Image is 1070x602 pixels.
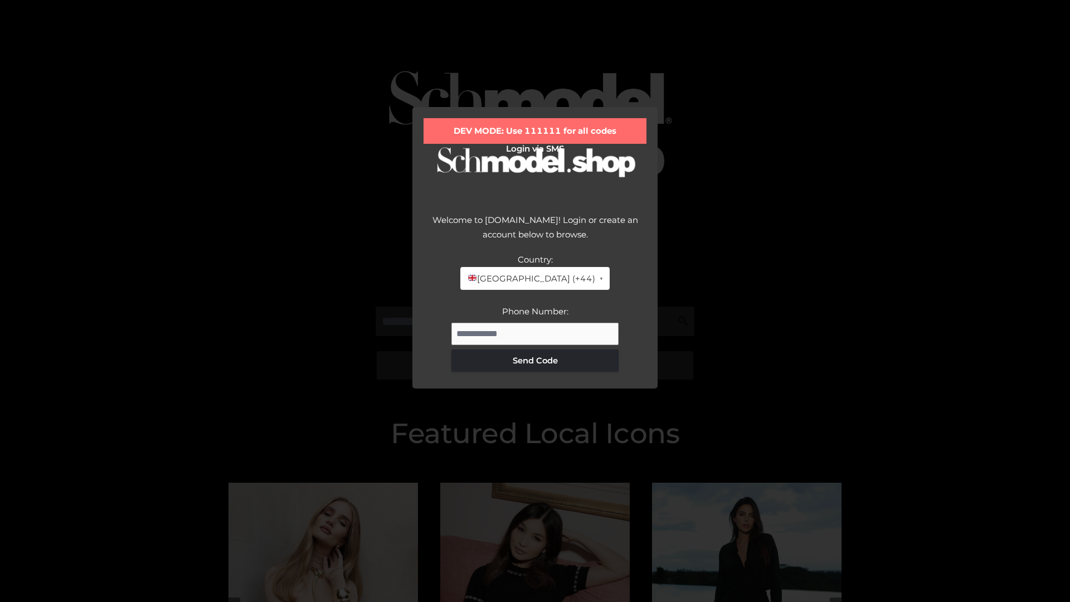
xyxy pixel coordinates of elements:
[424,144,646,154] h2: Login via SMS
[424,213,646,253] div: Welcome to [DOMAIN_NAME]! Login or create an account below to browse.
[502,306,568,317] label: Phone Number:
[451,349,619,372] button: Send Code
[424,118,646,144] div: DEV MODE: Use 111111 for all codes
[468,274,476,282] img: 🇬🇧
[467,271,595,286] span: [GEOGRAPHIC_DATA] (+44)
[518,254,553,265] label: Country:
